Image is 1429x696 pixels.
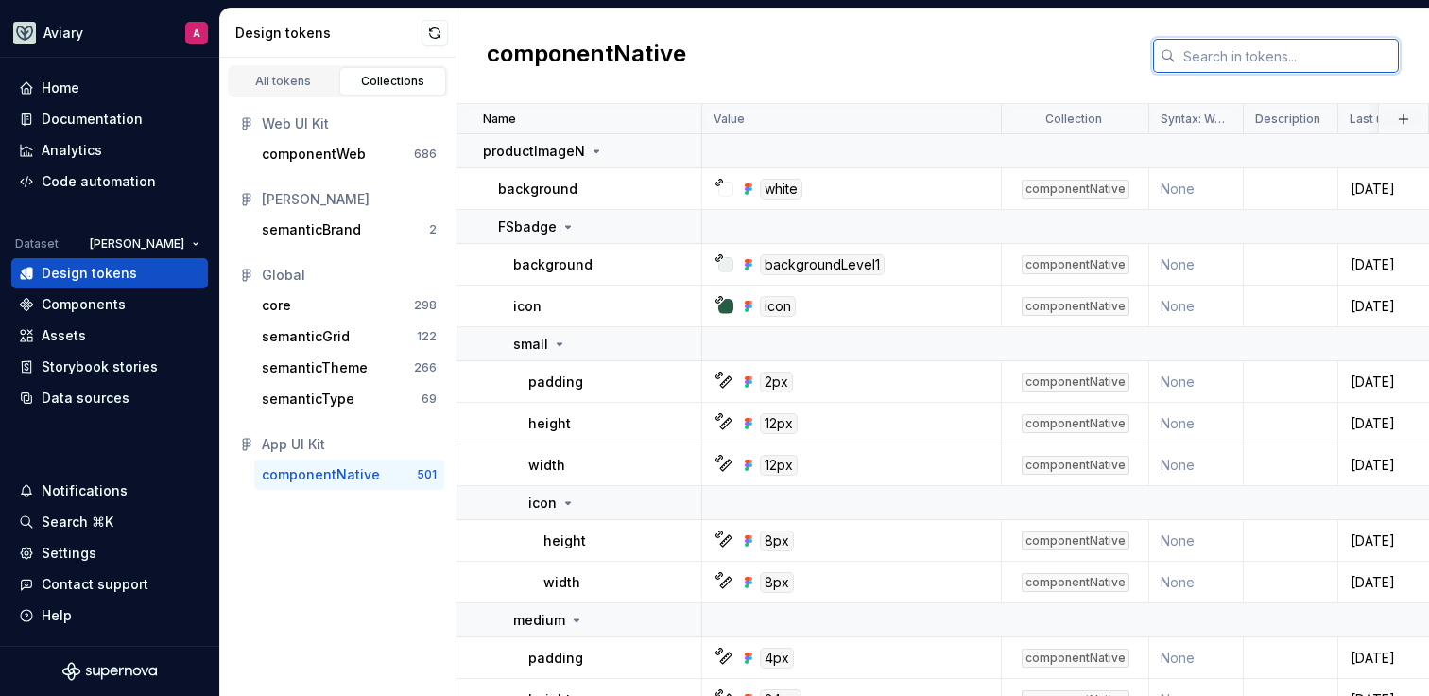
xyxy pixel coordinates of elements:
div: 8px [760,572,794,593]
button: Notifications [11,476,208,506]
div: 4px [760,648,794,669]
div: Analytics [42,141,102,160]
div: Design tokens [235,24,422,43]
p: Collection [1045,112,1102,127]
div: [PERSON_NAME] [262,190,437,209]
div: 266 [414,360,437,375]
p: height [528,414,571,433]
div: Global [262,266,437,285]
div: Contact support [42,575,148,594]
a: Data sources [11,383,208,413]
div: Collections [346,74,440,89]
input: Search in tokens... [1176,39,1399,73]
div: componentNative [262,465,380,484]
button: semanticBrand2 [254,215,444,245]
p: icon [528,494,557,513]
a: Code automation [11,166,208,197]
div: 69 [422,391,437,407]
div: icon [760,296,796,317]
a: Assets [11,321,208,351]
td: None [1149,244,1244,286]
div: core [262,296,291,315]
td: None [1149,637,1244,679]
a: Storybook stories [11,352,208,382]
h2: componentNative [487,39,686,73]
button: semanticGrid122 [254,322,444,352]
div: componentWeb [262,145,366,164]
div: Code automation [42,172,156,191]
p: background [498,180,577,199]
svg: Supernova Logo [62,662,157,681]
p: productImageN [483,142,585,161]
div: white [760,179,802,200]
div: componentNative [1022,649,1129,668]
p: width [528,456,565,475]
div: Help [42,606,72,625]
p: Name [483,112,516,127]
div: Storybook stories [42,357,158,376]
div: Design tokens [42,264,137,283]
button: componentWeb686 [254,139,444,169]
button: semanticTheme266 [254,353,444,383]
a: Settings [11,538,208,568]
td: None [1149,168,1244,210]
div: All tokens [236,74,331,89]
a: Home [11,73,208,103]
p: icon [513,297,542,316]
div: 12px [760,455,798,476]
div: semanticBrand [262,220,361,239]
a: Design tokens [11,258,208,288]
div: 122 [417,329,437,344]
div: 12px [760,413,798,434]
button: AviaryA [4,12,215,53]
div: 2px [760,372,793,392]
a: Components [11,289,208,320]
div: Web UI Kit [262,114,437,133]
div: Aviary [43,24,83,43]
div: componentNative [1022,573,1129,592]
p: height [543,531,586,550]
p: medium [513,611,565,630]
p: padding [528,373,583,391]
div: componentNative [1022,255,1129,274]
button: Help [11,600,208,631]
div: componentNative [1022,297,1129,316]
span: [PERSON_NAME] [90,236,184,252]
div: Home [42,78,79,97]
button: semanticType69 [254,384,444,414]
img: 256e2c79-9abd-4d59-8978-03feab5a3943.png [13,22,36,44]
div: componentNative [1022,531,1129,550]
div: componentNative [1022,180,1129,199]
div: Notifications [42,481,128,500]
p: Value [714,112,745,127]
p: Last updated [1350,112,1423,127]
a: Documentation [11,104,208,134]
div: 2 [429,222,437,237]
div: backgroundLevel1 [760,254,885,275]
button: componentNative501 [254,460,444,490]
div: componentNative [1022,373,1129,391]
div: Components [42,295,126,314]
div: componentNative [1022,456,1129,475]
td: None [1149,562,1244,603]
p: width [543,573,580,592]
div: Search ⌘K [42,513,113,531]
td: None [1149,520,1244,562]
p: Description [1255,112,1320,127]
div: 686 [414,147,437,162]
div: 298 [414,298,437,313]
div: Assets [42,326,86,345]
div: App UI Kit [262,435,437,454]
td: None [1149,286,1244,327]
button: [PERSON_NAME] [81,231,208,257]
div: Settings [42,544,96,563]
div: Data sources [42,389,129,408]
td: None [1149,403,1244,444]
p: background [513,255,593,274]
a: Analytics [11,135,208,165]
